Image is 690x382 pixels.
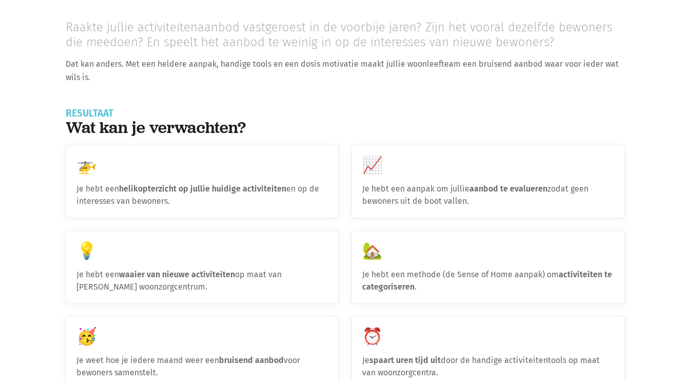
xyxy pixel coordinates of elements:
[362,327,614,346] div: ⏰
[362,270,612,292] strong: activiteiten te categoriseren
[66,109,625,118] div: Resultaat
[66,231,339,303] div: Je hebt een op maat van [PERSON_NAME] woonzorgcentrum.
[219,355,284,365] strong: bruisend aanbod
[76,327,328,346] div: 🥳
[469,184,547,194] strong: aanbod te evalueren
[76,183,328,207] div: Je hebt een en op de interesses van bewoners.
[76,156,328,175] div: 🚁
[369,355,441,365] strong: spaart uren tijd uit
[352,145,624,218] div: Je hebt een aanpak om jullie zodat geen bewoners uit de boot vallen.
[66,118,625,137] h2: Wat kan je verwachten?
[66,20,625,50] p: Raakte jullie activiteitenaanbod vastgeroest in de voorbije jaren? Zijn het vooral dezelfde bewon...
[119,184,286,194] strong: helikopterzicht op jullie huidige activiteiten
[119,270,235,279] strong: waaier van nieuwe activiteiten
[352,231,624,303] div: Je hebt een methode (de Sense of Home aanpak) om .
[362,156,614,175] div: 📈
[76,241,328,260] div: 💡
[362,241,614,260] div: 🏡
[66,58,625,84] p: Dat kan anders. Met een heldere aanpak, handige tools en een dosis motivatie maakt jullie woonlee...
